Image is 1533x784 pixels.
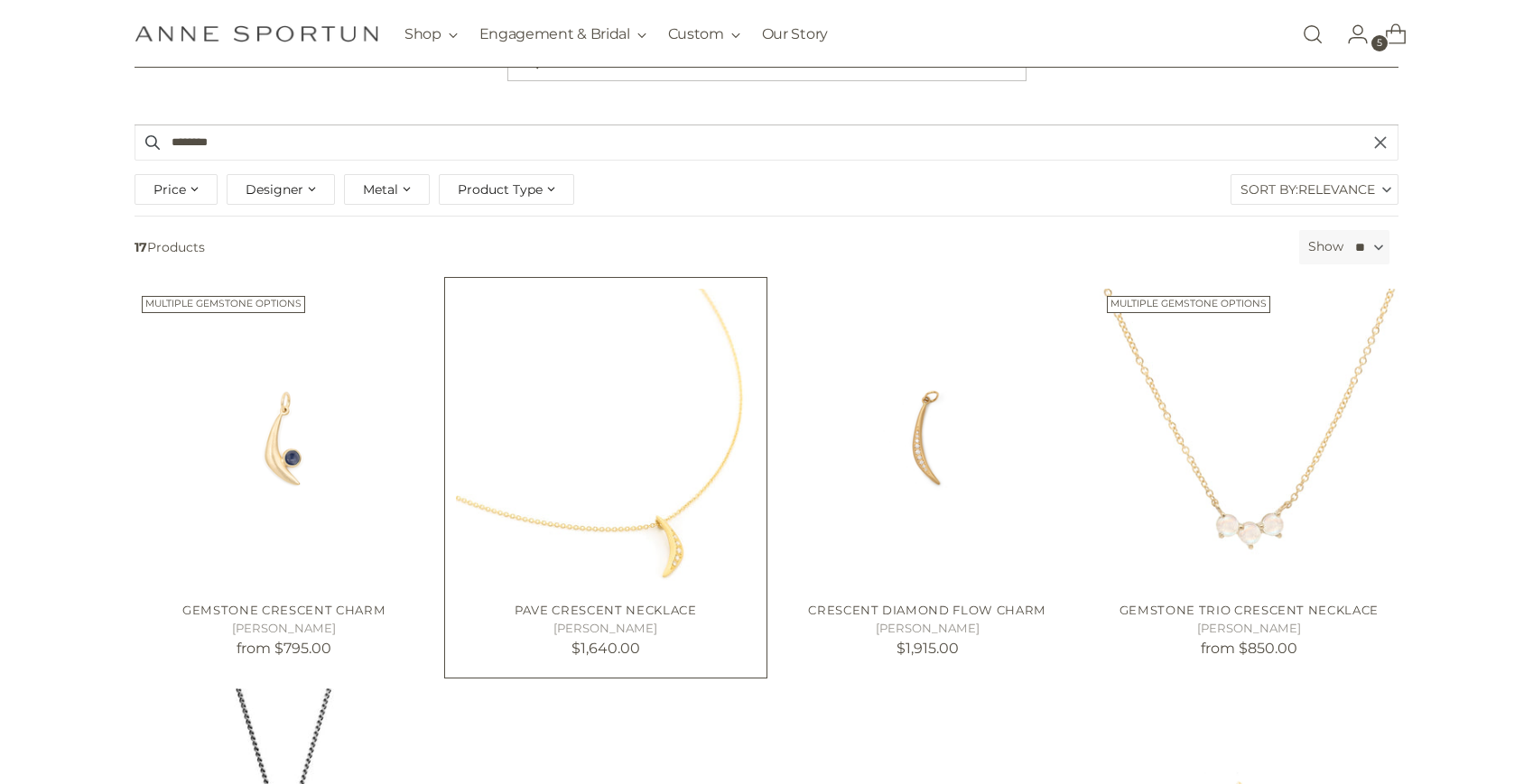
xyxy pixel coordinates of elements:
[135,289,433,587] a: Gemstone Crescent Charm
[1100,289,1398,587] img: Trio Crescent Necklace - Anne Sportun Fine Jewellery
[135,620,433,638] h5: [PERSON_NAME]
[808,603,1046,617] a: Crescent Diamond Flow Charm
[1333,16,1369,52] a: Go to the account page
[182,603,386,617] a: Gemstone Crescent Charm
[135,125,1398,161] input: Search products
[1231,175,1398,204] label: Sort By:Relevance
[363,180,398,199] span: Metal
[571,640,640,657] span: $1,640.00
[1308,237,1343,256] label: Show
[246,180,303,199] span: Designer
[515,603,696,617] a: Pave Crescent Necklace
[135,25,378,42] a: Anne Sportun Fine Jewellery
[1371,35,1388,51] span: 5
[1100,638,1398,659] p: from $850.00
[456,289,755,587] img: Pave Crescent Necklace - Anne Sportun Fine Jewellery
[897,640,959,657] span: $1,915.00
[479,14,646,54] button: Engagement & Bridal
[404,14,458,54] button: Shop
[778,289,1077,587] a: Crescent Diamond Flow Charm
[762,14,828,54] a: Our Story
[1120,603,1379,617] a: Gemstone Trio Crescent Necklace
[135,638,433,659] p: from $795.00
[1100,289,1398,587] a: Gemstone Trio Crescent Necklace
[458,180,543,199] span: Product Type
[1100,620,1398,638] h5: [PERSON_NAME]
[1298,175,1375,204] span: Relevance
[456,620,755,638] h5: [PERSON_NAME]
[1295,16,1331,52] a: Open search modal
[153,180,186,199] span: Price
[1370,16,1407,52] a: Open cart modal
[668,14,740,54] button: Custom
[135,239,147,255] b: 17
[456,289,755,587] a: Pave Crescent Necklace
[778,620,1077,638] h5: [PERSON_NAME]
[127,230,1292,264] span: Products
